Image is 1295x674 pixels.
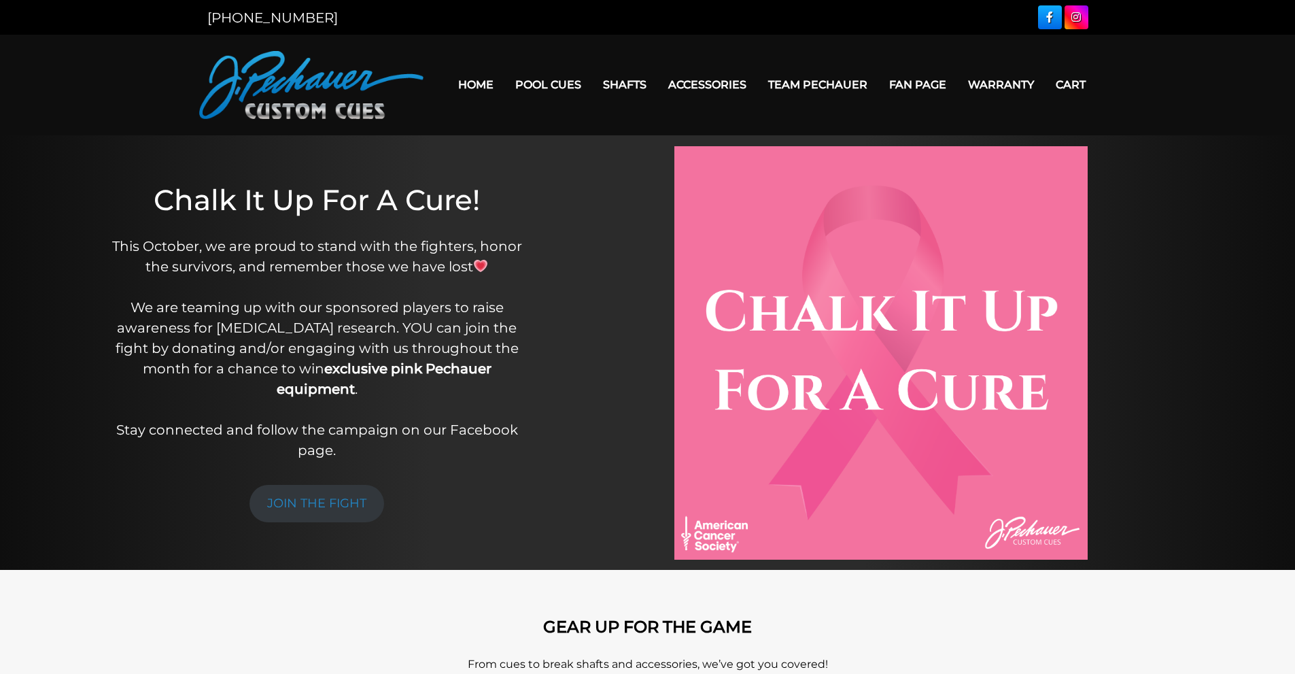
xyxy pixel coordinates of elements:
[474,259,487,273] img: 💗
[878,67,957,102] a: Fan Page
[260,656,1035,673] p: From cues to break shafts and accessories, we’ve got you covered!
[199,51,424,119] img: Pechauer Custom Cues
[504,67,592,102] a: Pool Cues
[447,67,504,102] a: Home
[277,360,491,397] strong: exclusive pink Pechauer equipment
[592,67,657,102] a: Shafts
[207,10,338,26] a: [PHONE_NUMBER]
[957,67,1045,102] a: Warranty
[1045,67,1097,102] a: Cart
[249,485,384,522] a: JOIN THE FIGHT
[543,617,752,637] strong: GEAR UP FOR THE GAME
[757,67,878,102] a: Team Pechauer
[657,67,757,102] a: Accessories
[104,236,530,460] p: This October, we are proud to stand with the fighters, honor the survivors, and remember those we...
[104,183,530,217] h1: Chalk It Up For A Cure!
